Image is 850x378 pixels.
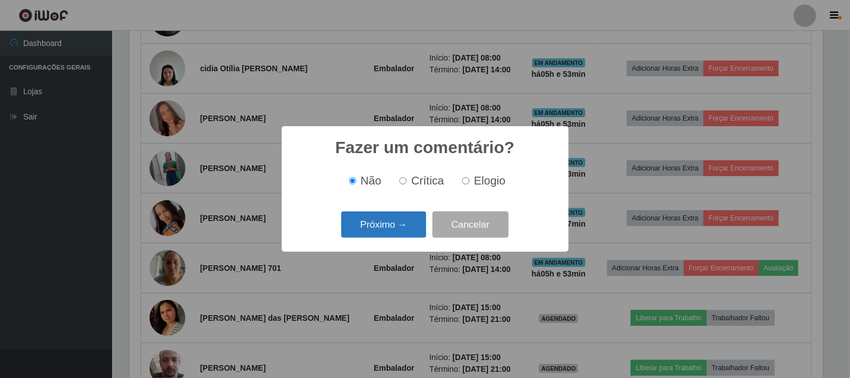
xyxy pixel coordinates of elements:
span: Não [361,174,382,187]
span: Elogio [474,174,505,187]
span: Crítica [411,174,444,187]
input: Elogio [462,177,470,185]
input: Crítica [400,177,407,185]
button: Próximo → [341,211,426,238]
h2: Fazer um comentário? [335,137,514,158]
button: Cancelar [433,211,509,238]
input: Não [349,177,356,185]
